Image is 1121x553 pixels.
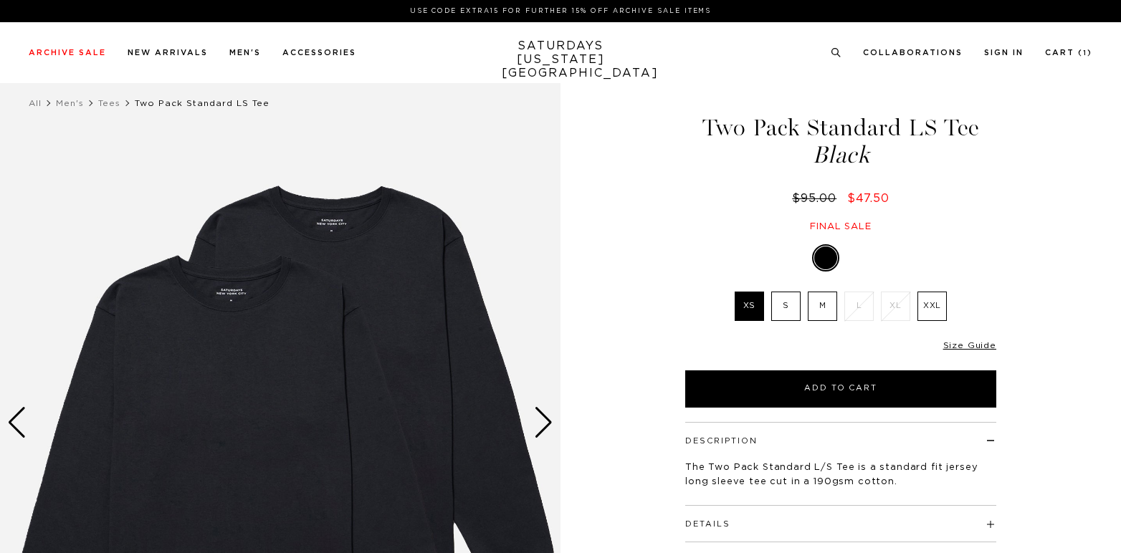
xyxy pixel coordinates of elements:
a: New Arrivals [128,49,208,57]
a: Tees [98,99,120,107]
label: M [808,292,837,321]
a: Archive Sale [29,49,106,57]
h1: Two Pack Standard LS Tee [683,116,998,167]
a: Size Guide [943,341,996,350]
p: The Two Pack Standard L/S Tee is a standard fit jersey long sleeve tee cut in a 190gsm cotton. [685,461,996,489]
a: Sign In [984,49,1024,57]
div: Previous slide [7,407,27,438]
button: Add to Cart [685,370,996,408]
div: Next slide [534,407,553,438]
label: XS [735,292,764,321]
span: Black [683,143,998,167]
button: Details [685,520,730,528]
small: 1 [1083,50,1087,57]
span: $47.50 [847,193,889,204]
del: $95.00 [792,193,842,204]
a: Men's [229,49,261,57]
span: Two Pack Standard LS Tee [135,99,269,107]
p: Use Code EXTRA15 for Further 15% Off Archive Sale Items [34,6,1087,16]
a: SATURDAYS[US_STATE][GEOGRAPHIC_DATA] [502,39,620,80]
a: Collaborations [863,49,963,57]
label: XXL [917,292,947,321]
button: Description [685,437,758,445]
a: Accessories [282,49,356,57]
div: Final sale [683,221,998,233]
a: Men's [56,99,84,107]
a: Cart (1) [1045,49,1092,57]
a: All [29,99,42,107]
label: S [771,292,801,321]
